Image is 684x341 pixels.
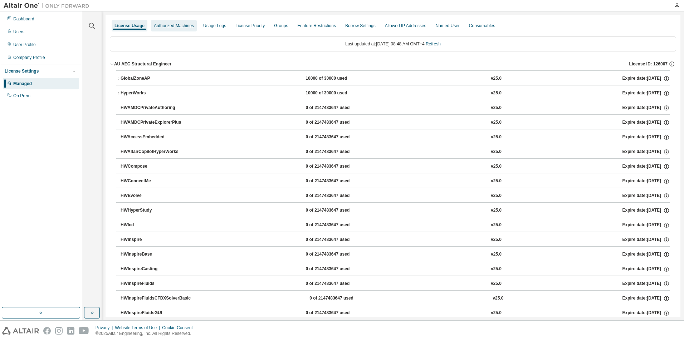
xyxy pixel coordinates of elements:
[121,207,185,214] div: HWHyperStudy
[622,207,669,214] div: Expire date: [DATE]
[121,100,670,116] button: HWAMDCPrivateAuthoring0 of 2147483647 usedv25.0Expire date:[DATE]
[121,276,670,292] button: HWInspireFluids0 of 2147483647 usedv25.0Expire date:[DATE]
[629,61,668,67] span: License ID: 126007
[491,119,502,126] div: v25.0
[306,149,370,155] div: 0 of 2147483647 used
[306,163,370,170] div: 0 of 2147483647 used
[121,217,670,233] button: HWIcd0 of 2147483647 usedv25.0Expire date:[DATE]
[622,310,669,316] div: Expire date: [DATE]
[306,75,370,82] div: 10000 of 30000 used
[96,331,197,337] p: © 2025 Altair Engineering, Inc. All Rights Reserved.
[162,325,197,331] div: Cookie Consent
[622,134,669,140] div: Expire date: [DATE]
[110,36,676,51] div: Last updated at: [DATE] 08:48 AM GMT+4
[13,42,36,48] div: User Profile
[622,163,669,170] div: Expire date: [DATE]
[622,266,669,272] div: Expire date: [DATE]
[121,247,670,262] button: HWInspireBase0 of 2147483647 usedv25.0Expire date:[DATE]
[121,144,670,160] button: HWAltairCopilotHyperWorks0 of 2147483647 usedv25.0Expire date:[DATE]
[13,55,45,60] div: Company Profile
[121,134,185,140] div: HWAccessEmbedded
[306,266,370,272] div: 0 of 2147483647 used
[306,105,370,111] div: 0 of 2147483647 used
[4,2,93,9] img: Altair One
[306,134,370,140] div: 0 of 2147483647 used
[2,327,39,335] img: altair_logo.svg
[121,237,185,243] div: HWInspire
[121,129,670,145] button: HWAccessEmbedded0 of 2147483647 usedv25.0Expire date:[DATE]
[114,61,171,67] div: AU AEC Structural Engineer
[306,237,370,243] div: 0 of 2147483647 used
[493,295,503,302] div: v25.0
[13,16,34,22] div: Dashboard
[121,178,185,184] div: HWConnectMe
[115,325,162,331] div: Website Terms of Use
[121,149,185,155] div: HWAltairCopilotHyperWorks
[121,203,670,218] button: HWHyperStudy0 of 2147483647 usedv25.0Expire date:[DATE]
[622,281,669,287] div: Expire date: [DATE]
[426,41,441,46] a: Refresh
[306,207,370,214] div: 0 of 2147483647 used
[491,134,502,140] div: v25.0
[491,222,502,228] div: v25.0
[345,23,376,29] div: Borrow Settings
[121,119,185,126] div: HWAMDCPrivateExplorerPlus
[203,23,226,29] div: Usage Logs
[435,23,459,29] div: Named User
[306,193,370,199] div: 0 of 2147483647 used
[121,90,185,97] div: HyperWorks
[121,75,185,82] div: GlobalZoneAP
[121,193,185,199] div: HWEvolve
[491,178,502,184] div: v25.0
[622,75,669,82] div: Expire date: [DATE]
[274,23,288,29] div: Groups
[491,105,502,111] div: v25.0
[469,23,495,29] div: Consumables
[154,23,194,29] div: Authorized Machines
[491,163,502,170] div: v25.0
[96,325,115,331] div: Privacy
[110,56,676,72] button: AU AEC Structural EngineerLicense ID: 126007
[121,261,670,277] button: HWInspireCasting0 of 2147483647 usedv25.0Expire date:[DATE]
[491,207,502,214] div: v25.0
[55,327,63,335] img: instagram.svg
[622,149,669,155] div: Expire date: [DATE]
[13,29,24,35] div: Users
[622,251,669,258] div: Expire date: [DATE]
[491,251,502,258] div: v25.0
[43,327,51,335] img: facebook.svg
[491,149,502,155] div: v25.0
[491,281,502,287] div: v25.0
[306,90,370,97] div: 10000 of 30000 used
[121,251,185,258] div: HWInspireBase
[306,178,370,184] div: 0 of 2147483647 used
[491,193,502,199] div: v25.0
[306,310,370,316] div: 0 of 2147483647 used
[491,237,502,243] div: v25.0
[121,115,670,130] button: HWAMDCPrivateExplorerPlus0 of 2147483647 usedv25.0Expire date:[DATE]
[121,222,185,228] div: HWIcd
[121,305,670,321] button: HWInspireFluidsGUI0 of 2147483647 usedv25.0Expire date:[DATE]
[121,173,670,189] button: HWConnectMe0 of 2147483647 usedv25.0Expire date:[DATE]
[116,71,670,87] button: GlobalZoneAP10000 of 30000 usedv25.0Expire date:[DATE]
[298,23,336,29] div: Feature Restrictions
[491,266,502,272] div: v25.0
[121,310,185,316] div: HWInspireFluidsGUI
[306,222,370,228] div: 0 of 2147483647 used
[116,85,670,101] button: HyperWorks10000 of 30000 usedv25.0Expire date:[DATE]
[67,327,74,335] img: linkedin.svg
[5,68,39,74] div: License Settings
[121,105,185,111] div: HWAMDCPrivateAuthoring
[309,295,374,302] div: 0 of 2147483647 used
[13,93,30,99] div: On Prem
[491,310,502,316] div: v25.0
[121,291,670,306] button: HWInspireFluidsCFDXSolverBasic0 of 2147483647 usedv25.0Expire date:[DATE]
[622,193,669,199] div: Expire date: [DATE]
[121,163,185,170] div: HWCompose
[121,266,185,272] div: HWInspireCasting
[121,295,191,302] div: HWInspireFluidsCFDXSolverBasic
[121,281,185,287] div: HWInspireFluids
[121,159,670,174] button: HWCompose0 of 2147483647 usedv25.0Expire date:[DATE]
[306,119,370,126] div: 0 of 2147483647 used
[622,222,669,228] div: Expire date: [DATE]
